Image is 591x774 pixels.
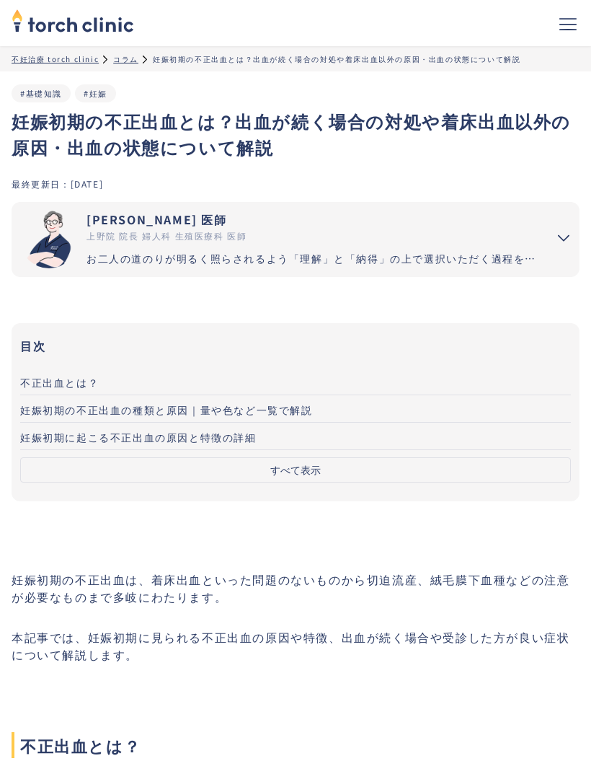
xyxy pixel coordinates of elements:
[20,457,571,483] button: すべて表示
[12,177,71,190] div: 最終更新日：
[12,732,579,758] span: 不正出血とは？
[20,395,571,423] a: 妊娠初期の不正出血の種類と原因｜量や色など一覧で解説
[12,53,579,64] ul: パンくずリスト
[20,87,62,99] a: #基礎知識
[20,403,313,417] span: 妊娠初期の不正出血の種類と原因｜量や色など一覧で解説
[12,202,579,277] summary: 市山 卓彦 [PERSON_NAME] 医師 上野院 院長 婦人科 生殖医療科 医師 お二人の道のりが明るく照らされるよう「理解」と「納得」の上で選択いただく過程を大切にしています。エビデンスに...
[20,211,78,268] img: 市山 卓彦
[153,53,520,64] div: 妊娠初期の不正出血とは？出血が続く場合の対処や着床出血以外の原因・出血の状態について解説
[86,251,536,266] div: お二人の道のりが明るく照らされるよう「理解」と「納得」の上で選択いただく過程を大切にしています。エビデンスに基づいた高水準の医療提供により「幸せな家族計画の実現」をお手伝いさせていただきます。
[113,53,138,64] a: コラム
[84,87,107,99] a: #妊娠
[20,430,257,444] span: 妊娠初期に起こる不正出血の原因と特徴の詳細
[20,335,571,356] h3: 目次
[12,108,579,160] h1: 妊娠初期の不正出血とは？出血が続く場合の対処や着床出血以外の原因・出血の状態について解説
[20,375,99,390] span: 不正出血とは？
[71,177,104,190] div: [DATE]
[86,211,536,228] div: [PERSON_NAME] 医師
[20,368,571,395] a: 不正出血とは？
[20,423,571,450] a: 妊娠初期に起こる不正出血の原因と特徴の詳細
[12,4,134,36] img: torch clinic
[12,53,99,64] a: 不妊治療 torch clinic
[12,628,579,663] p: 本記事では、妊娠初期に見られる不正出血の原因や特徴、出血が続く場合や受診した方が良い症状について解説します。
[86,229,536,242] div: 上野院 院長 婦人科 生殖医療科 医師
[12,202,536,277] a: [PERSON_NAME] 医師 上野院 院長 婦人科 生殖医療科 医師 お二人の道のりが明るく照らされるよう「理解」と「納得」の上で選択いただく過程を大切にしています。エビデンスに基づいた高水...
[12,10,134,36] a: home
[12,571,579,605] p: 妊娠初期の不正出血は、着床出血といった問題のないものから切迫流産、絨毛膜下血種などの注意が必要なものまで多岐にわたります。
